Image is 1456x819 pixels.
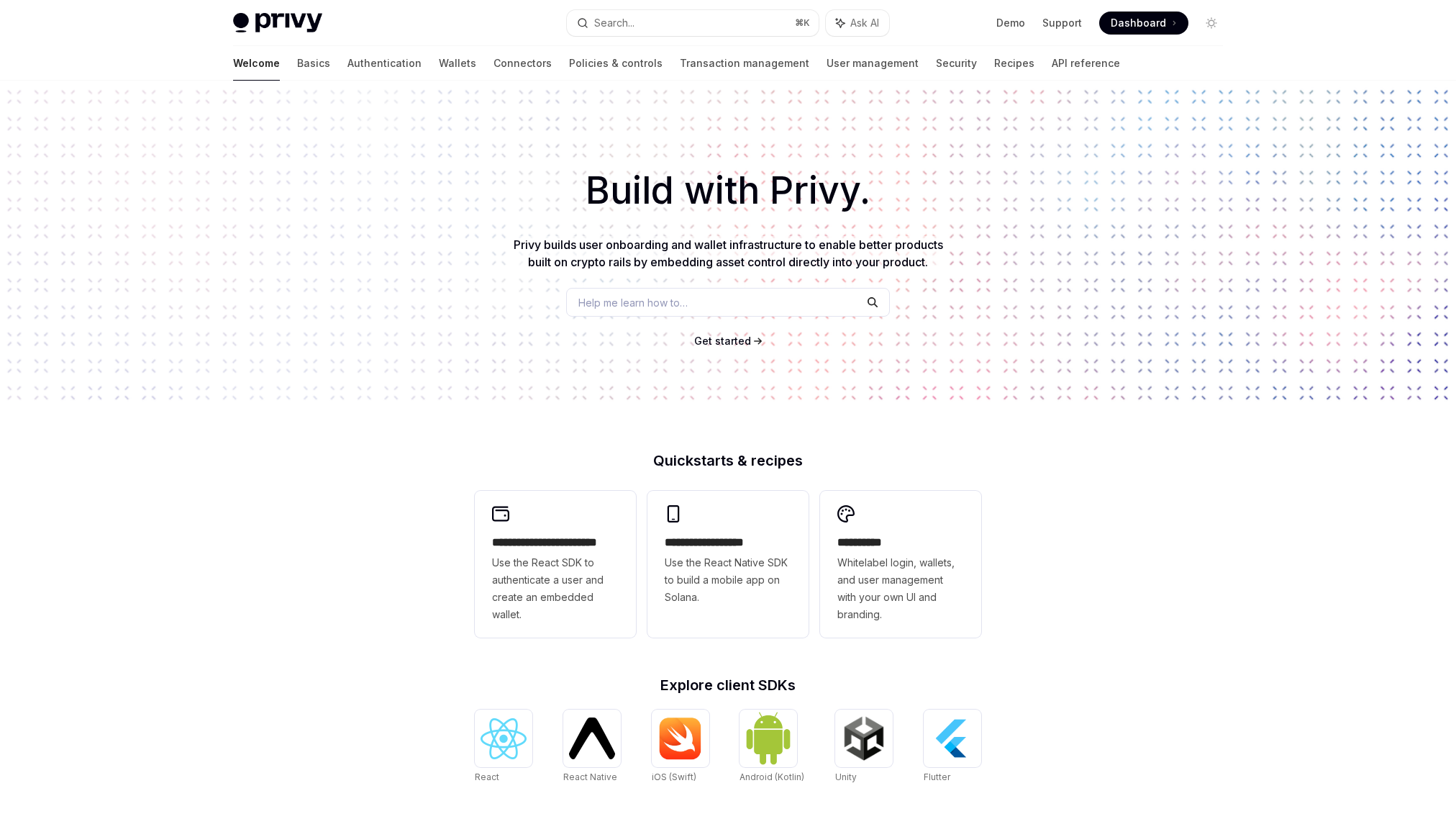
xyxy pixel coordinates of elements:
img: React Native [569,718,615,759]
a: Welcome [233,46,280,81]
a: **** *****Whitelabel login, wallets, and user management with your own UI and branding. [820,491,981,638]
a: Security [936,46,977,81]
span: iOS (Swift) [652,772,696,782]
a: Policies & controls [569,46,663,81]
a: Demo [996,16,1025,30]
a: Dashboard [1099,12,1188,35]
a: Recipes [994,46,1034,81]
button: Search...⌘K [567,10,819,36]
span: Android (Kotlin) [740,772,804,782]
a: Wallets [439,46,476,81]
img: Unity [841,715,887,761]
img: iOS (Swift) [658,717,704,760]
span: Whitelabel login, wallets, and user management with your own UI and branding. [837,554,964,623]
span: Dashboard [1111,16,1166,30]
span: Unity [835,772,857,782]
h2: Quickstarts & recipes [475,453,981,468]
a: FlutterFlutter [924,710,981,784]
a: ReactReact [475,710,532,784]
span: ⌘ K [795,17,810,29]
button: Ask AI [826,10,889,36]
h1: Build with Privy. [23,163,1433,219]
a: UnityUnity [835,710,893,784]
span: Help me learn how to… [578,295,688,310]
h2: Explore client SDKs [475,678,981,692]
img: Android (Kotlin) [745,711,791,765]
span: React [475,772,499,782]
img: Flutter [929,715,975,761]
span: Ask AI [850,16,879,30]
span: Use the React Native SDK to build a mobile app on Solana. [665,554,791,606]
span: Privy builds user onboarding and wallet infrastructure to enable better products built on crypto ... [514,237,943,269]
a: **** **** **** ***Use the React Native SDK to build a mobile app on Solana. [647,491,809,638]
a: User management [827,46,919,81]
a: iOS (Swift)iOS (Swift) [652,710,709,784]
a: Android (Kotlin)Android (Kotlin) [740,710,804,784]
a: Authentication [347,46,422,81]
img: React [481,718,527,759]
a: Basics [297,46,330,81]
span: React Native [563,772,617,782]
span: Use the React SDK to authenticate a user and create an embedded wallet. [492,554,619,623]
a: API reference [1052,46,1120,81]
a: Get started [694,334,751,348]
img: light logo [233,13,322,33]
div: Search... [594,14,634,32]
a: Connectors [493,46,552,81]
a: Support [1042,16,1082,30]
span: Flutter [924,772,950,782]
button: Toggle dark mode [1200,12,1223,35]
a: React NativeReact Native [563,710,621,784]
a: Transaction management [680,46,809,81]
span: Get started [694,335,751,347]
